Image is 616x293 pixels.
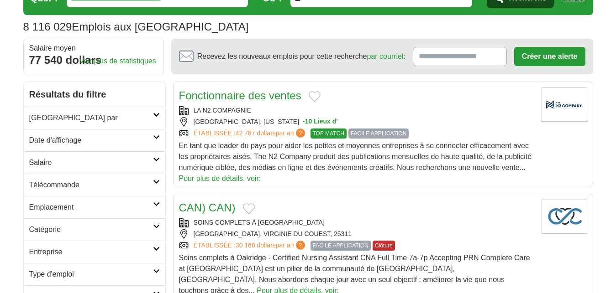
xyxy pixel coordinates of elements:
span: TOP MATCH [311,129,347,139]
span: 42 787 dollars [236,129,276,137]
h2: Emplacement [29,202,153,213]
span: ? [296,129,305,138]
img: Logo de l'entreprise [542,87,587,122]
div: LA N2 COMPAGNIE [179,106,534,115]
h2: [GEOGRAPHIC_DATA] par [29,113,153,123]
a: Catégorie [24,218,165,241]
span: En tant que leader du pays pour aider les petites et moyennes entreprises à se connecter efficace... [179,142,532,171]
div: [GEOGRAPHIC_DATA], [US_STATE] [179,117,534,127]
span: ? [296,241,305,250]
a: Emplacement [24,196,165,218]
a: ÉTABLISSÉE :42 787 dollarspar an? [194,129,307,139]
span: 30 168 dollars [236,242,276,249]
div: 77 540 dollars [29,52,158,68]
span: Recevez les nouveaux emplois pour cette recherche : [197,51,405,62]
h2: Résultats du filtre [24,82,165,107]
span: Clôture [373,241,395,251]
div: Salaire moyen [29,45,158,52]
a: [GEOGRAPHIC_DATA] par [24,107,165,129]
h2: Type d'emploi [29,269,153,280]
a: Salaire [24,151,165,174]
h2: Entreprise [29,247,153,257]
a: ÉTABLISSÉE :30 168 dollarspar an? [194,241,307,251]
a: Entreprise [24,241,165,263]
a: Pour plus de détails, voir: [179,173,261,184]
img: Logo de l'entreprise [542,200,587,234]
a: Voir plus de statistiques [79,56,156,67]
span: - [303,117,305,127]
h2: Date d'affichage [29,135,153,146]
a: Fonctionnaire des ventes [179,89,301,102]
button: Ajouter aux emplois favoris [309,91,321,102]
div: SOINS COMPLETS À [GEOGRAPHIC_DATA] [179,218,534,227]
a: Type d'emploi [24,263,165,285]
span: 8 116 029 [23,19,72,35]
a: Télécommande [24,174,165,196]
a: CAN) CAN) [179,201,236,214]
h2: Télécommande [29,180,153,190]
button: Créer une alerte [514,47,585,66]
button: -10 Lieux d' [303,117,337,127]
h1: Emplois aux [GEOGRAPHIC_DATA] [23,21,249,33]
h2: Salaire [29,157,153,168]
span: FACILE APPLICATION [348,129,409,139]
div: [GEOGRAPHIC_DATA], VIRGINIE DU COUEST, 25311 [179,229,534,239]
a: Date d'affichage [24,129,165,151]
h2: Catégorie [29,224,153,235]
span: FACILE APPLICATION [311,241,371,251]
a: par courriel [367,52,404,60]
button: Ajouter aux emplois favoris [243,203,255,214]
